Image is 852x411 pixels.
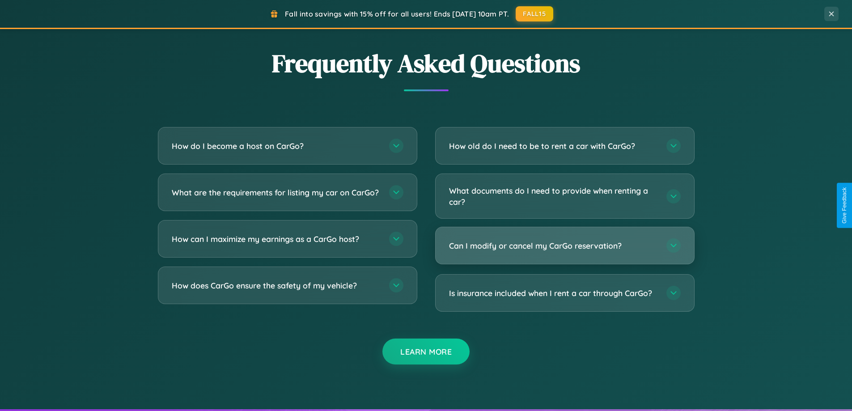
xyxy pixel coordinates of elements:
button: Learn More [382,339,470,364]
h3: How old do I need to be to rent a car with CarGo? [449,140,657,152]
h3: Is insurance included when I rent a car through CarGo? [449,288,657,299]
h3: What documents do I need to provide when renting a car? [449,185,657,207]
span: Fall into savings with 15% off for all users! Ends [DATE] 10am PT. [285,9,509,18]
h3: How does CarGo ensure the safety of my vehicle? [172,280,380,291]
h2: Frequently Asked Questions [158,46,695,81]
h3: How can I maximize my earnings as a CarGo host? [172,233,380,245]
h3: Can I modify or cancel my CarGo reservation? [449,240,657,251]
h3: How do I become a host on CarGo? [172,140,380,152]
div: Give Feedback [841,187,848,224]
h3: What are the requirements for listing my car on CarGo? [172,187,380,198]
button: FALL15 [516,6,553,21]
